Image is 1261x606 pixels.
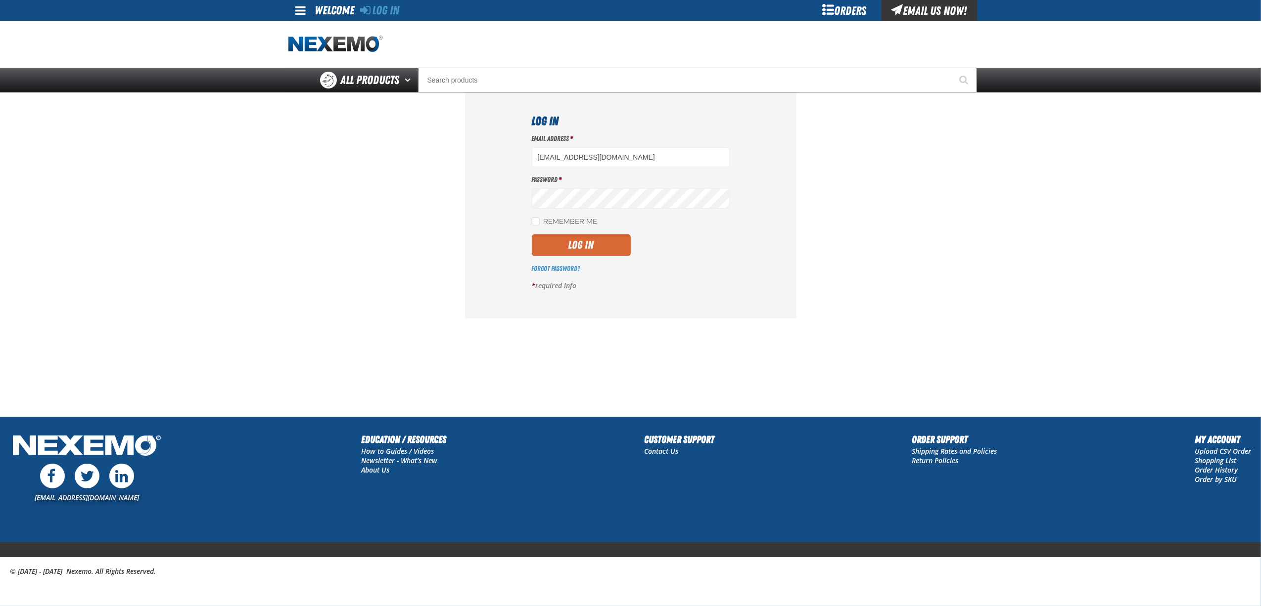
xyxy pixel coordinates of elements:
[644,446,678,456] a: Contact Us
[912,446,997,456] a: Shipping Rates and Policies
[912,456,959,465] a: Return Policies
[362,446,434,456] a: How to Guides / Videos
[362,432,447,447] h2: Education / Resources
[532,264,580,272] a: Forgot Password?
[532,175,730,184] label: Password
[912,432,997,447] h2: Order Support
[532,217,598,227] label: Remember Me
[532,217,540,225] input: Remember Me
[35,493,139,502] a: [EMAIL_ADDRESS][DOMAIN_NAME]
[288,36,382,53] a: Home
[402,68,418,92] button: Open All Products pages
[418,68,977,92] input: Search
[532,281,730,291] p: required info
[362,456,438,465] a: Newsletter - What's New
[288,36,382,53] img: Nexemo logo
[1195,465,1238,475] a: Order History
[532,234,631,256] button: Log In
[1195,432,1251,447] h2: My Account
[1195,446,1251,456] a: Upload CSV Order
[362,465,390,475] a: About Us
[1195,475,1237,484] a: Order by SKU
[341,71,400,89] span: All Products
[361,3,400,17] a: Log In
[1195,456,1236,465] a: Shopping List
[644,432,714,447] h2: Customer Support
[532,134,730,143] label: Email Address
[10,432,164,461] img: Nexemo Logo
[532,112,730,130] h1: Log In
[952,68,977,92] button: Start Searching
